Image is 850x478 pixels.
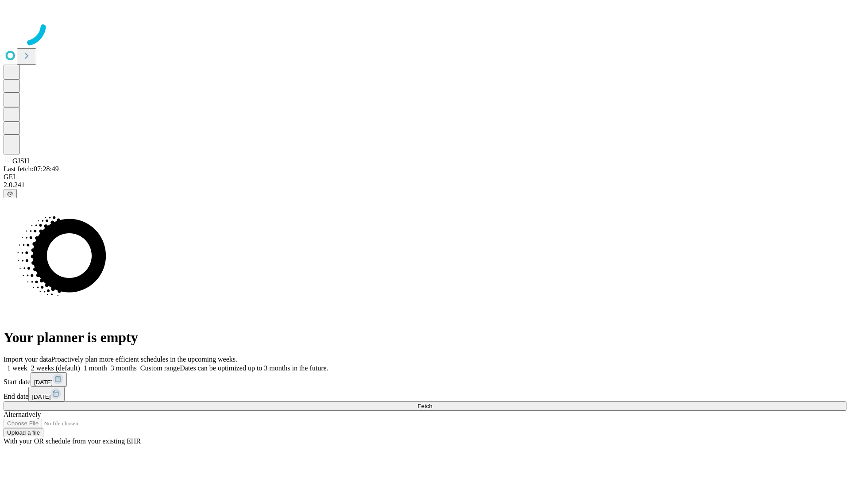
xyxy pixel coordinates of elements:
[4,173,846,181] div: GEI
[12,157,29,165] span: GJSH
[51,355,237,363] span: Proactively plan more efficient schedules in the upcoming weeks.
[31,364,80,372] span: 2 weeks (default)
[32,393,50,400] span: [DATE]
[4,437,141,445] span: With your OR schedule from your existing EHR
[4,189,17,198] button: @
[417,403,432,409] span: Fetch
[4,372,846,387] div: Start date
[4,401,846,411] button: Fetch
[7,364,27,372] span: 1 week
[4,165,59,173] span: Last fetch: 07:28:49
[31,372,67,387] button: [DATE]
[4,355,51,363] span: Import your data
[111,364,137,372] span: 3 months
[4,387,846,401] div: End date
[4,428,43,437] button: Upload a file
[34,379,53,385] span: [DATE]
[28,387,65,401] button: [DATE]
[7,190,13,197] span: @
[4,329,846,346] h1: Your planner is empty
[4,181,846,189] div: 2.0.241
[4,411,41,418] span: Alternatively
[84,364,107,372] span: 1 month
[140,364,180,372] span: Custom range
[180,364,328,372] span: Dates can be optimized up to 3 months in the future.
